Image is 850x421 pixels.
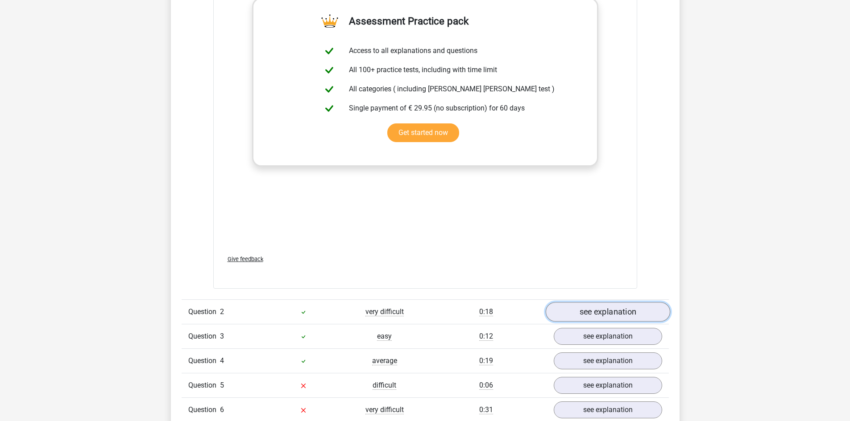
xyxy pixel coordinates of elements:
span: very difficult [365,405,404,414]
span: Question [188,307,220,317]
span: Question [188,331,220,342]
span: very difficult [365,307,404,316]
a: see explanation [545,302,670,322]
span: 0:31 [479,405,493,414]
span: 0:06 [479,381,493,390]
span: Question [188,380,220,391]
a: see explanation [554,377,662,394]
span: Give feedback [228,256,263,262]
span: 2 [220,307,224,316]
a: see explanation [554,328,662,345]
span: 0:19 [479,356,493,365]
span: easy [377,332,392,341]
span: average [372,356,397,365]
a: see explanation [554,401,662,418]
a: Get started now [387,123,459,142]
span: Question [188,356,220,366]
span: 0:12 [479,332,493,341]
span: 0:18 [479,307,493,316]
span: 3 [220,332,224,340]
span: 5 [220,381,224,389]
span: 4 [220,356,224,365]
a: see explanation [554,352,662,369]
span: difficult [373,381,396,390]
span: Question [188,405,220,415]
span: 6 [220,405,224,414]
